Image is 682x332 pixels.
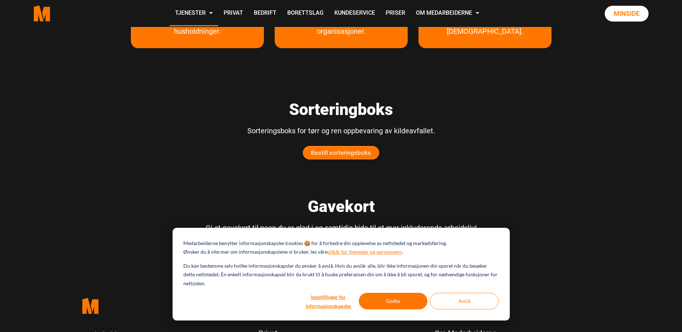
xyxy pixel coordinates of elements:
a: Bedrift [248,1,282,26]
a: Tjenester for borettslag og sameier [418,13,551,48]
p: Du kan bestemme selv hvilke informasjonskapsler du ønsker å avslå. Hvis du avslår alle, blir ikke... [183,262,498,288]
p: Ønsker du å vite mer om informasjonskapslene vi bruker, les våre . [183,248,403,257]
a: Bestill sorteringsboks [303,146,379,160]
button: Godta [359,293,427,309]
a: Tjenester vi tilbyr bedrifter og organisasjoner [275,13,408,48]
p: Medarbeiderne benytter informasjonskapsler/cookies 🍪 for å forbedre din opplevelse av nettstedet ... [183,239,447,248]
a: Privat [218,1,248,26]
a: Om Medarbeiderne [411,1,485,26]
a: Tjenester [170,1,218,26]
span: Bestill sorteringsboks [303,146,379,159]
button: Innstillinger for informasjonskapsler [301,293,356,309]
div: Cookie banner [173,228,510,321]
a: Medarbeiderne start [82,292,248,319]
a: Tjenester vi tilbyr private husholdninger [131,13,264,48]
h2: Sorteringboks [5,100,677,119]
a: Priser [380,1,411,26]
a: vilkår for tjenester og personvern [328,248,402,257]
p: Gi et gavekort til noen du er glad i og samtidig bida til et mer inkluderende arbeidsliv! [5,222,677,234]
a: Kundeservice [329,1,380,26]
button: Avslå [430,293,499,309]
p: Sorteringsboks for tørr og ren oppbevaring av kildeavfallet. [5,125,677,137]
a: Minside [605,6,649,22]
h3: Om [435,300,600,313]
a: Borettslag [282,1,329,26]
h2: Gavekort [5,197,677,216]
